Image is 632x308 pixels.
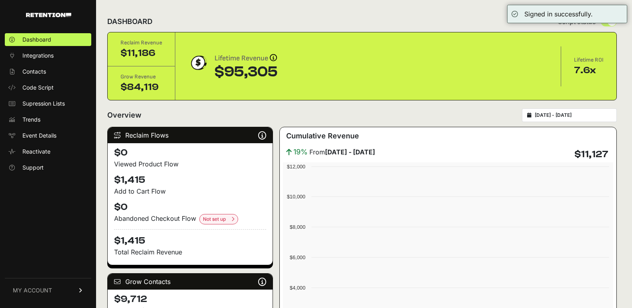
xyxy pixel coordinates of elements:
h4: $1,415 [114,229,266,247]
a: Integrations [5,49,91,62]
span: From [309,147,375,157]
span: Integrations [22,52,54,60]
a: MY ACCOUNT [5,278,91,302]
h3: Cumulative Revenue [286,130,359,142]
a: Trends [5,113,91,126]
a: Support [5,161,91,174]
span: MY ACCOUNT [13,286,52,294]
div: $11,186 [120,47,162,60]
div: Add to Cart Flow [114,186,266,196]
span: Dashboard [22,36,51,44]
p: Total Reclaim Revenue [114,247,266,257]
span: Reactivate [22,148,50,156]
span: Event Details [22,132,56,140]
span: Code Script [22,84,54,92]
div: Grow Revenue [120,73,162,81]
img: Retention.com [26,13,71,17]
div: Lifetime ROI [574,56,604,64]
div: $95,305 [215,64,278,80]
text: $10,000 [287,194,305,200]
div: Signed in successfully. [524,9,593,19]
a: Reactivate [5,145,91,158]
div: Reclaim Revenue [120,39,162,47]
div: Grow Contacts [108,274,273,290]
a: Code Script [5,81,91,94]
text: $6,000 [290,254,305,260]
h2: Overview [107,110,141,121]
span: Support [22,164,44,172]
div: Abandoned Checkout Flow [114,214,266,224]
img: dollar-coin-05c43ed7efb7bc0c12610022525b4bbbb207c7efeef5aecc26f025e68dcafac9.png [188,53,208,73]
div: 7.6x [574,64,604,77]
span: 19% [293,146,308,158]
span: Contacts [22,68,46,76]
a: Supression Lists [5,97,91,110]
h4: $1,415 [114,174,266,186]
span: Trends [22,116,40,124]
text: $12,000 [287,164,305,170]
a: Contacts [5,65,91,78]
div: Reclaim Flows [108,127,273,143]
h4: $0 [114,201,266,214]
a: Event Details [5,129,91,142]
text: $4,000 [290,285,305,291]
h2: DASHBOARD [107,16,152,27]
text: $8,000 [290,224,305,230]
h4: $9,712 [114,293,266,306]
strong: [DATE] - [DATE] [325,148,375,156]
div: Viewed Product Flow [114,159,266,169]
h4: $11,127 [574,148,608,161]
a: Dashboard [5,33,91,46]
h4: $0 [114,146,266,159]
span: Supression Lists [22,100,65,108]
div: Lifetime Revenue [215,53,278,64]
div: $84,119 [120,81,162,94]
